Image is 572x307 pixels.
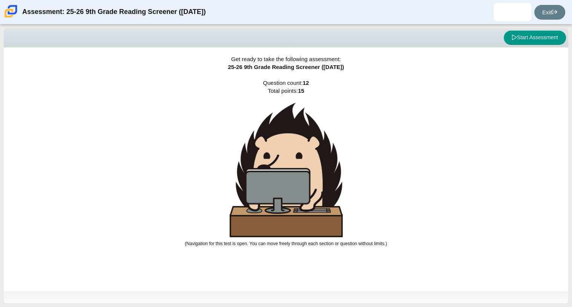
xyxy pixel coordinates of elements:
[185,80,387,246] span: Question count: Total points:
[231,56,341,62] span: Get ready to take the following assessment:
[3,14,19,20] a: Carmen School of Science & Technology
[230,103,343,237] img: hedgehog-behind-computer-large.png
[298,87,304,94] b: 15
[506,6,518,18] img: jaeannah.buford.WKNFVa
[22,3,206,21] div: Assessment: 25-26 9th Grade Reading Screener ([DATE])
[303,80,309,86] b: 12
[3,3,19,19] img: Carmen School of Science & Technology
[534,5,565,20] a: Exit
[504,31,566,45] button: Start Assessment
[185,241,387,246] small: (Navigation for this test is open. You can move freely through each section or question without l...
[228,64,344,70] span: 25-26 9th Grade Reading Screener ([DATE])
